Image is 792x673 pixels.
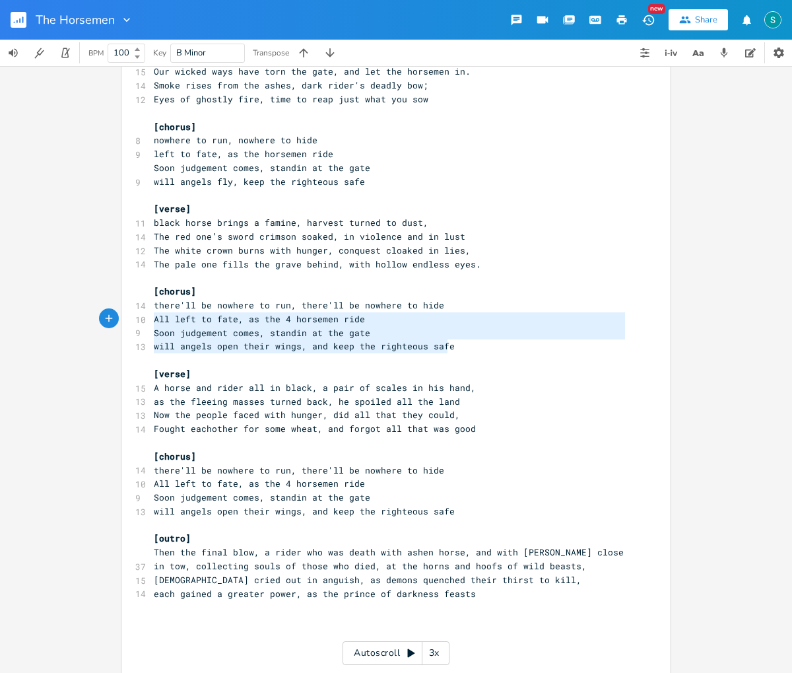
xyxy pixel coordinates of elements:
[154,244,471,256] span: The white crown burns with hunger, conquest cloaked in lies,
[154,491,370,503] span: Soon judgement comes, standin at the gate
[154,409,460,421] span: Now the people faced with hunger, did all that they could,
[154,423,476,435] span: Fought eachother for some wheat, and forgot all that was good
[154,217,428,229] span: black horse brings a famine, harvest turned to dust,
[154,546,629,572] span: Then the final blow, a rider who was death with ashen horse, and with [PERSON_NAME] close in tow,...
[154,203,191,215] span: [verse]
[669,9,728,30] button: Share
[154,396,460,407] span: as the fleeing masses turned back, he spoiled all the land
[154,327,370,339] span: Soon judgement comes, standin at the gate
[154,574,581,586] span: [DEMOGRAPHIC_DATA] cried out in anguish, as demons quenched their thirst to kill,
[153,49,166,57] div: Key
[154,313,365,325] span: All left to fate, as the 4 horsemen ride
[154,382,476,394] span: A horse and rider all in black, a pair of scales in his hand,
[764,11,781,28] img: Stevie Jay
[154,65,471,77] span: Our wicked ways have torn the gate, and let the horsemen in.
[635,8,661,32] button: New
[154,478,365,489] span: All left to fate, as the 4 horsemen ride
[154,532,191,544] span: [outro]
[154,340,455,352] span: will angels open their wings, and keep the righteous safe
[422,641,446,665] div: 3x
[154,464,444,476] span: there'll be nowhere to run, there'll be nowhere to hide
[36,14,115,26] span: The Horsemen
[88,50,104,57] div: BPM
[154,79,428,91] span: Smoke rises from the ashes, dark rider's deadly bow;
[695,14,717,26] div: Share
[154,148,333,160] span: left to fate, as the horsemen ride
[253,49,289,57] div: Transpose
[343,641,449,665] div: Autoscroll
[176,47,206,59] span: B Minor
[154,258,481,270] span: The pale one fills the grave behind, with hollow endless eyes.
[154,588,476,600] span: each gained a greater power, as the prince of darkness feasts
[154,134,317,146] span: nowhere to run, nowhere to hide
[154,230,465,242] span: The red one’s sword crimson soaked, in violence and in lust
[154,368,191,380] span: [verse]
[154,505,455,517] span: will angels open their wings, and keep the righteous safe
[154,450,196,462] span: [chorus]
[154,285,196,297] span: [chorus]
[648,4,665,14] div: New
[154,176,365,188] span: will angels fly, keep the righteous safe
[154,162,370,174] span: Soon judgement comes, standin at the gate
[154,299,444,311] span: there'll be nowhere to run, there'll be nowhere to hide
[154,93,428,105] span: Eyes of ghostly fire, time to reap just what you sow
[154,121,196,133] span: [chorus]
